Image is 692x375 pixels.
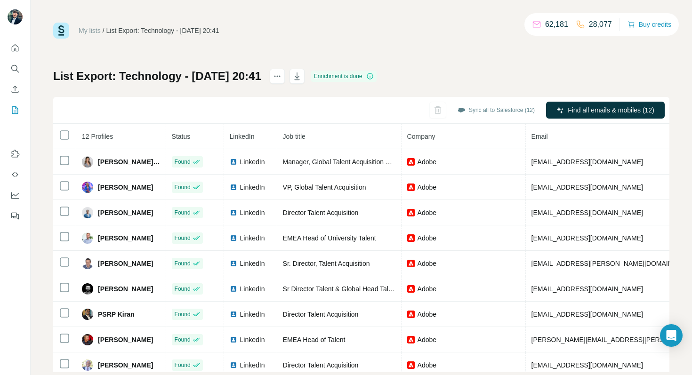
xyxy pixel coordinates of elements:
span: Found [175,234,191,242]
img: Surfe Logo [53,23,69,39]
span: LinkedIn [240,310,265,319]
img: Avatar [82,156,93,168]
img: Avatar [82,309,93,320]
span: [EMAIL_ADDRESS][DOMAIN_NAME] [531,209,643,216]
span: [PERSON_NAME] [98,284,153,294]
span: Found [175,361,191,369]
div: Open Intercom Messenger [660,324,683,347]
span: [PERSON_NAME] [98,335,153,344]
span: Manager, Global Talent Acquisition Operations [283,158,418,166]
span: [PERSON_NAME], PMP [98,157,160,167]
img: company-logo [407,260,415,267]
img: company-logo [407,285,415,293]
span: Job title [283,133,306,140]
span: Found [175,158,191,166]
span: EMEA Head of Talent [283,336,346,343]
img: LinkedIn logo [230,361,237,369]
span: Director Talent Acquisition [283,361,359,369]
span: 12 Profiles [82,133,113,140]
span: Found [175,310,191,319]
img: company-logo [407,209,415,216]
img: LinkedIn logo [230,158,237,166]
button: Use Surfe API [8,166,23,183]
span: LinkedIn [240,183,265,192]
span: Find all emails & mobiles (12) [568,105,654,115]
span: LinkedIn [240,157,265,167]
span: Found [175,259,191,268]
span: Adobe [418,208,436,217]
span: EMEA Head of University Talent [283,234,376,242]
span: [PERSON_NAME] [98,208,153,217]
span: [PERSON_NAME] [98,233,153,243]
span: [EMAIL_ADDRESS][DOMAIN_NAME] [531,361,643,369]
div: List Export: Technology - [DATE] 20:41 [106,26,219,35]
span: LinkedIn [240,284,265,294]
span: [PERSON_NAME] [98,183,153,192]
img: Avatar [82,232,93,244]
img: company-logo [407,234,415,242]
span: VP, Global Talent Acquisition [283,184,366,191]
button: Enrich CSV [8,81,23,98]
div: Enrichment is done [311,71,377,82]
span: [EMAIL_ADDRESS][DOMAIN_NAME] [531,158,643,166]
a: My lists [79,27,101,34]
span: [EMAIL_ADDRESS][DOMAIN_NAME] [531,311,643,318]
span: Director Talent Acquisition [283,311,359,318]
li: / [103,26,105,35]
span: LinkedIn [240,360,265,370]
span: Found [175,285,191,293]
img: LinkedIn logo [230,234,237,242]
img: Avatar [82,283,93,295]
img: LinkedIn logo [230,209,237,216]
span: LinkedIn [240,233,265,243]
img: Avatar [82,359,93,371]
span: PSRP Kiran [98,310,135,319]
img: Avatar [82,258,93,269]
img: company-logo [407,361,415,369]
button: Sync all to Salesforce (12) [451,103,541,117]
span: [EMAIL_ADDRESS][DOMAIN_NAME] [531,234,643,242]
img: Avatar [82,182,93,193]
img: LinkedIn logo [230,260,237,267]
img: company-logo [407,311,415,318]
span: LinkedIn [240,208,265,217]
img: company-logo [407,336,415,343]
img: company-logo [407,184,415,191]
span: Found [175,208,191,217]
h1: List Export: Technology - [DATE] 20:41 [53,69,261,84]
button: Use Surfe on LinkedIn [8,145,23,162]
img: Avatar [82,334,93,345]
img: company-logo [407,158,415,166]
span: Status [172,133,191,140]
button: Buy credits [628,18,671,31]
span: Email [531,133,548,140]
span: Sr. Director, Talent Acquisition [283,260,370,267]
span: Adobe [418,183,436,192]
span: Adobe [418,284,436,294]
button: My lists [8,102,23,119]
img: LinkedIn logo [230,285,237,293]
img: Avatar [82,207,93,218]
span: Sr Director Talent & Global Head Talent Operations [283,285,432,293]
span: Adobe [418,310,436,319]
button: Dashboard [8,187,23,204]
button: actions [270,69,285,84]
img: LinkedIn logo [230,184,237,191]
span: Adobe [418,360,436,370]
span: Found [175,183,191,191]
span: Adobe [418,259,436,268]
button: Search [8,60,23,77]
span: Adobe [418,335,436,344]
span: Found [175,335,191,344]
span: Director Talent Acquisition [283,209,359,216]
span: Adobe [418,157,436,167]
button: Find all emails & mobiles (12) [546,102,665,119]
p: 62,181 [545,19,568,30]
span: Company [407,133,435,140]
span: LinkedIn [240,335,265,344]
button: Quick start [8,40,23,56]
span: LinkedIn [240,259,265,268]
img: LinkedIn logo [230,336,237,343]
span: [PERSON_NAME] [98,360,153,370]
span: [EMAIL_ADDRESS][DOMAIN_NAME] [531,285,643,293]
